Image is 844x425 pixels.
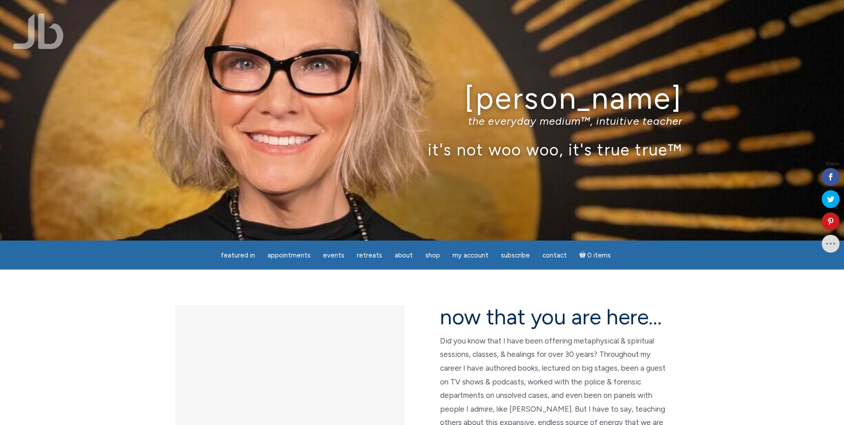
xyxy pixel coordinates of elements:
span: 0 items [587,252,611,259]
span: Events [323,251,344,259]
a: Appointments [262,247,316,264]
h2: now that you are here… [440,305,669,329]
a: Shop [420,247,445,264]
a: Subscribe [496,247,535,264]
span: Shares [825,162,840,166]
p: the everyday medium™, intuitive teacher [162,114,682,127]
span: About [395,251,413,259]
a: My Account [447,247,494,264]
span: featured in [221,251,255,259]
a: Retreats [351,247,388,264]
span: Contact [542,251,567,259]
h1: [PERSON_NAME] [162,82,682,115]
span: My Account [452,251,489,259]
a: featured in [215,247,260,264]
span: Subscribe [501,251,530,259]
img: Jamie Butler. The Everyday Medium [13,13,64,49]
a: Events [318,247,350,264]
a: Contact [537,247,572,264]
a: Cart0 items [574,246,617,264]
span: Appointments [267,251,311,259]
span: Shop [425,251,440,259]
i: Cart [579,251,588,259]
p: it's not woo woo, it's true true™ [162,140,682,159]
a: About [389,247,418,264]
span: Retreats [357,251,382,259]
